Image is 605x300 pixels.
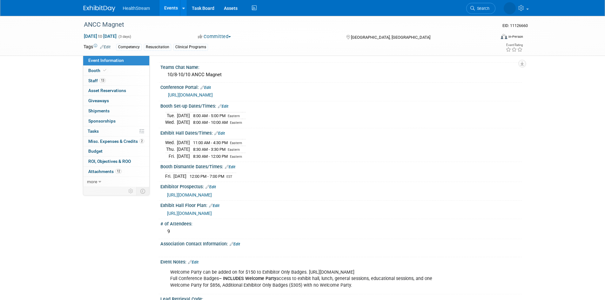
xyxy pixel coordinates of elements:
span: ROI, Objectives & ROO [88,159,131,164]
span: Search [475,6,489,11]
span: 13 [99,78,106,83]
span: Event Information [88,58,124,63]
div: Competency [116,44,142,50]
a: Edit [205,185,216,189]
a: [URL][DOMAIN_NAME] [167,211,212,216]
span: [DATE] [DATE] [84,33,117,39]
td: [DATE] [177,146,190,153]
span: Eastern [228,148,240,152]
span: Attachments [88,169,122,174]
span: 8:00 AM - 10:00 AM [193,120,228,125]
a: Attachments12 [83,167,149,177]
span: Eastern [230,155,242,159]
td: Personalize Event Tab Strip [125,187,137,195]
a: Search [466,3,495,14]
div: Event Rating [506,43,523,47]
a: Edit [218,104,228,109]
td: [DATE] [177,112,190,119]
span: Asset Reservations [88,88,126,93]
a: Asset Reservations [83,86,149,96]
span: Giveaways [88,98,109,103]
a: Edit [214,131,225,136]
div: Exhibitor Prospectus: [160,182,522,190]
img: Wendy Nixx [504,2,516,14]
td: Fri. [165,173,173,179]
td: Wed. [165,119,177,126]
b: – INCLUDES Welcome Party [219,276,276,281]
span: HealthStream [123,6,150,11]
td: [DATE] [177,119,190,126]
div: Welcome Party can be added on for $150 to Exhibitor Only Badges. [URL][DOMAIN_NAME] Full Conferen... [166,266,452,291]
img: ExhibitDay [84,5,115,12]
div: Event Notes: [160,257,522,265]
span: to [97,34,103,39]
span: (3 days) [118,35,131,39]
a: Booth [83,66,149,76]
span: more [87,179,97,184]
a: Staff13 [83,76,149,86]
td: Toggle Event Tabs [136,187,149,195]
div: Association Contact Information: [160,239,522,247]
div: Event Format [458,33,523,43]
div: Exhibit Hall Floor Plan: [160,201,522,209]
span: Staff [88,78,106,83]
a: Edit [225,165,235,169]
a: Edit [209,203,219,208]
span: 2 [139,139,144,143]
span: 12 [115,169,122,174]
span: Tasks [88,129,99,134]
a: more [83,177,149,187]
div: Resuscitation [144,44,171,50]
div: In-Person [508,34,523,39]
td: Wed. [165,139,177,146]
td: Tags [84,43,111,51]
td: Thu. [165,146,177,153]
td: [DATE] [177,139,190,146]
a: [URL][DOMAIN_NAME] [168,92,213,97]
div: Exhibit Hall Dates/Times: [160,128,522,137]
span: EST [226,175,232,179]
a: Shipments [83,106,149,116]
div: Booth Set-up Dates/Times: [160,101,522,110]
td: [DATE] [173,173,186,179]
a: Giveaways [83,96,149,106]
span: Budget [88,149,103,154]
div: 10/8-10/10 ANCC Magnet [165,70,517,80]
a: ROI, Objectives & ROO [83,157,149,166]
a: Budget [83,146,149,156]
span: 12:00 PM - 7:00 PM [190,174,224,179]
div: 9 [165,227,517,237]
span: Misc. Expenses & Credits [88,139,144,144]
a: [URL][DOMAIN_NAME] [167,192,212,197]
a: Edit [188,260,198,264]
a: Misc. Expenses & Credits2 [83,137,149,146]
a: Edit [200,85,211,90]
div: Conference Portal: [160,83,522,91]
a: Event Information [83,56,149,65]
span: 8:00 AM - 5:00 PM [193,113,225,118]
span: Shipments [88,108,110,113]
a: Edit [230,242,240,246]
span: Sponsorships [88,118,116,123]
span: Event ID: 11126660 [502,23,528,28]
div: Teams Chat Name: [160,63,522,70]
td: [DATE] [177,153,190,159]
span: Eastern [230,121,242,125]
td: Fri. [165,153,177,159]
span: 11:00 AM - 4:30 PM [193,140,228,145]
span: Eastern [230,141,242,145]
a: Edit [100,45,111,49]
span: Eastern [228,114,240,118]
div: Booth Dismantle Dates/Times: [160,162,522,170]
img: Format-Inperson.png [501,34,507,39]
div: ANCC Magnet [82,19,486,30]
span: 8:30 AM - 12:00 PM [193,154,228,159]
span: 8:30 AM - 3:30 PM [193,147,225,152]
span: [GEOGRAPHIC_DATA], [GEOGRAPHIC_DATA] [351,35,430,40]
div: Clinical Programs [173,44,208,50]
i: Booth reservation complete [103,69,106,72]
button: Committed [196,33,233,40]
td: Tue. [165,112,177,119]
span: Booth [88,68,108,73]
